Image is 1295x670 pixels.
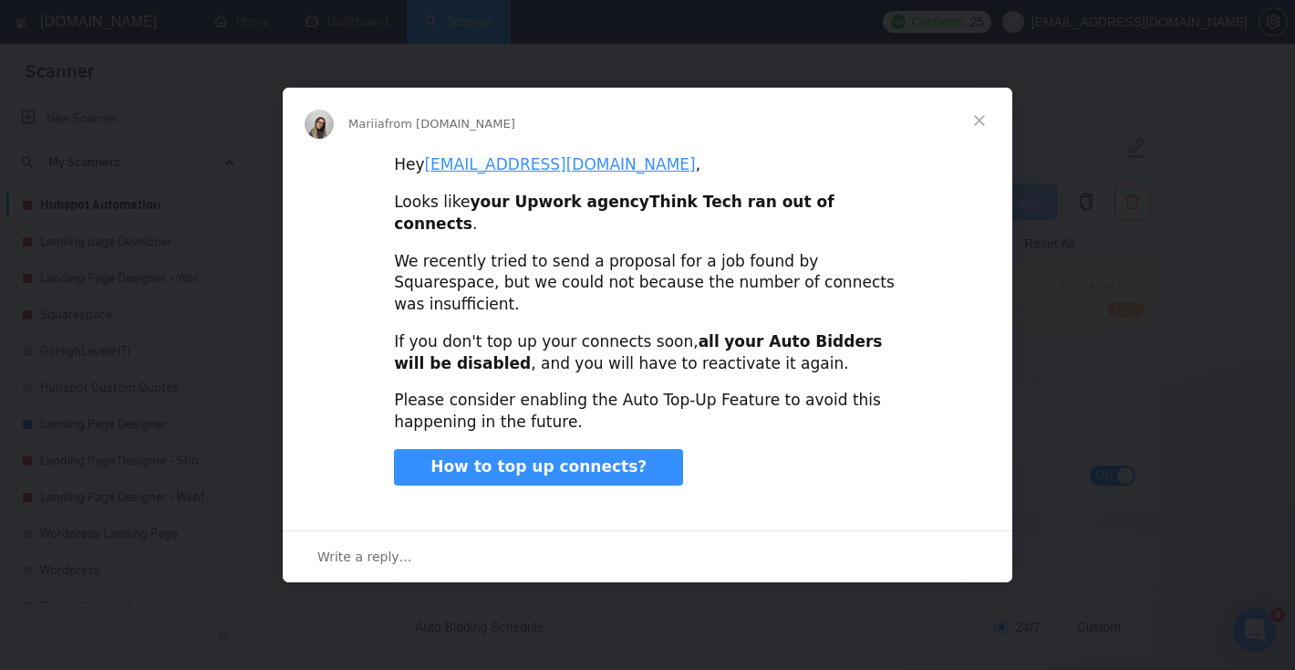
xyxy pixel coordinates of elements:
[394,192,901,236] div: Looks like .
[394,449,683,486] a: How to top up connects?
[699,332,720,351] b: all
[317,545,412,569] span: Write a reply…
[305,110,334,139] img: Profile image for Mariia
[430,457,647,476] span: How to top up connects?
[424,155,695,173] a: [EMAIL_ADDRESS][DOMAIN_NAME]
[470,193,649,211] b: your Upwork agency
[394,331,901,375] div: If you don't top up your connects soon, , and you will have to reactivate it again.
[394,332,882,372] b: your Auto Bidders will be disabled
[394,390,901,434] div: Please consider enabling the Auto Top-Up Feature to avoid this happening in the future.
[385,117,515,131] span: from [DOMAIN_NAME]
[394,193,834,233] b: Think Tech ran out of connects
[348,117,385,131] span: Mariia
[394,154,901,176] div: Hey ,
[947,88,1012,153] span: Close
[283,530,1012,582] div: Open conversation and reply
[394,251,901,316] div: We recently tried to send a proposal for a job found by Squarespace, but we could not because the...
